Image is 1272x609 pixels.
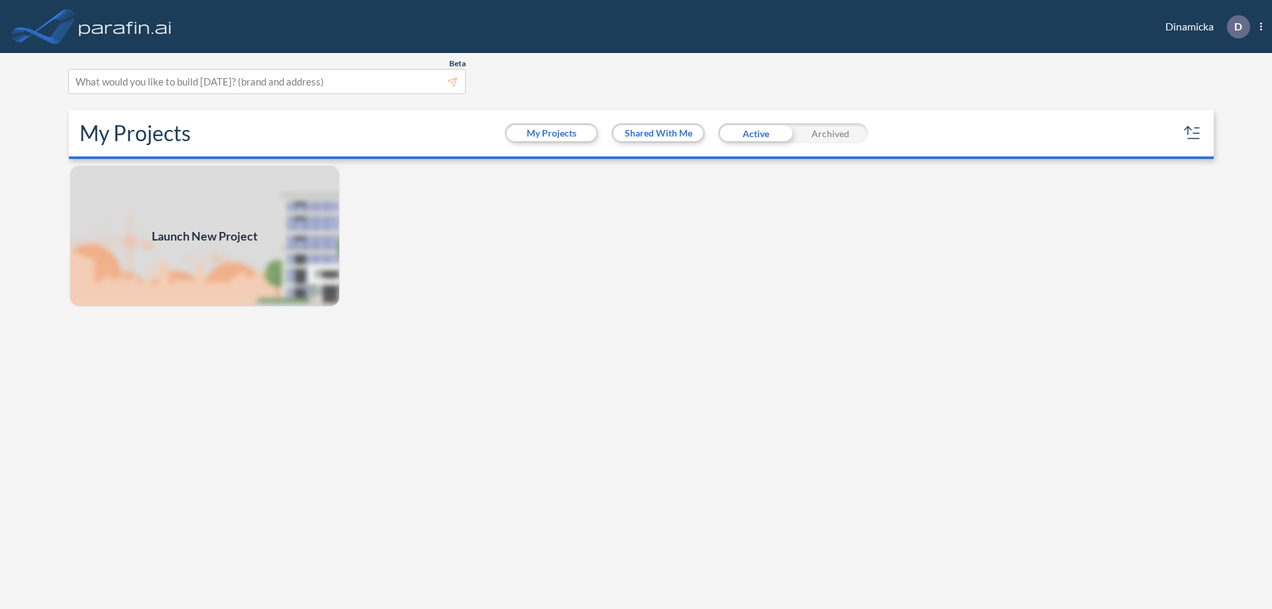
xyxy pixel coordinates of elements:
[69,164,341,307] a: Launch New Project
[1145,15,1262,38] div: Dinamicka
[793,123,868,143] div: Archived
[152,227,258,245] span: Launch New Project
[613,125,703,141] button: Shared With Me
[449,58,466,69] span: Beta
[69,164,341,307] img: add
[1234,21,1242,32] p: D
[507,125,596,141] button: My Projects
[76,13,174,40] img: logo
[718,123,793,143] div: Active
[1182,123,1203,144] button: sort
[79,121,191,146] h2: My Projects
